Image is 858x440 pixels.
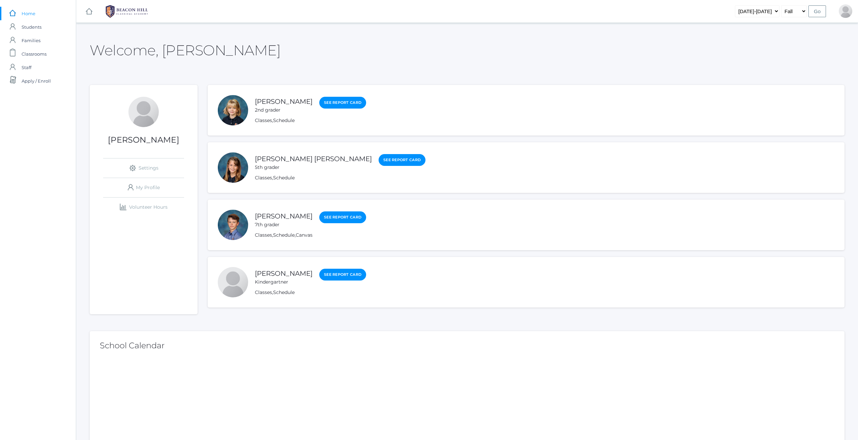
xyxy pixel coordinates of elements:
[103,198,184,217] a: Volunteer Hours
[255,289,366,296] div: ,
[22,74,51,88] span: Apply / Enroll
[255,289,272,295] a: Classes
[90,136,198,144] h1: [PERSON_NAME]
[255,221,313,228] div: 7th grader
[22,20,41,34] span: Students
[808,5,826,17] input: Go
[100,341,834,350] h2: School Calendar
[255,107,313,114] div: 2nd grader
[255,174,425,181] div: ,
[22,61,31,74] span: Staff
[103,178,184,197] a: My Profile
[319,97,366,109] a: See Report Card
[273,175,295,181] a: Schedule
[255,232,272,238] a: Classes
[273,289,295,295] a: Schedule
[255,97,313,106] a: [PERSON_NAME]
[218,267,248,297] div: Kiel Callaway
[319,211,366,223] a: See Report Card
[273,232,295,238] a: Schedule
[22,47,47,61] span: Classrooms
[22,34,40,47] span: Families
[255,164,372,171] div: 5th grader
[255,175,272,181] a: Classes
[101,3,152,20] img: BHCALogos-05-308ed15e86a5a0abce9b8dd61676a3503ac9727e845dece92d48e8588c001991.png
[255,278,313,286] div: Kindergartner
[255,117,272,123] a: Classes
[103,158,184,178] a: Settings
[296,232,313,238] a: Canvas
[218,152,248,183] div: Kennedy Callaway
[255,269,313,277] a: [PERSON_NAME]
[128,97,159,127] div: Erin Callaway
[255,232,366,239] div: , ,
[839,4,852,18] div: Erin Callaway
[319,269,366,281] a: See Report Card
[379,154,425,166] a: See Report Card
[22,7,35,20] span: Home
[218,210,248,240] div: Keegan Callaway
[255,117,366,124] div: ,
[90,42,280,58] h2: Welcome, [PERSON_NAME]
[218,95,248,125] div: Kellie Callaway
[255,212,313,220] a: [PERSON_NAME]
[255,155,372,163] a: [PERSON_NAME] [PERSON_NAME]
[273,117,295,123] a: Schedule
